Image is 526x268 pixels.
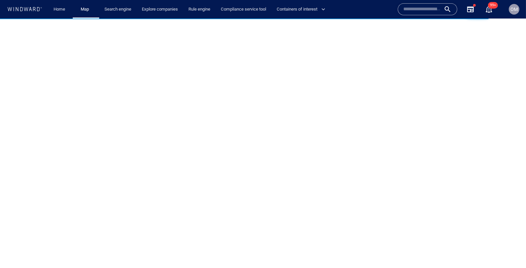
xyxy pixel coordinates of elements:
[51,4,68,15] a: Home
[102,4,134,15] a: Search engine
[139,4,181,15] a: Explore companies
[510,7,518,12] span: OM
[274,4,331,15] button: Containers of interest
[277,6,325,13] span: Containers of interest
[488,2,498,9] span: 99+
[75,4,97,15] button: Map
[498,238,521,263] iframe: Chat
[481,1,497,17] button: 99+
[218,4,269,15] a: Compliance service tool
[49,4,70,15] button: Home
[485,5,493,13] div: Notification center
[186,4,213,15] a: Rule engine
[507,3,521,16] button: OM
[78,4,94,15] a: Map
